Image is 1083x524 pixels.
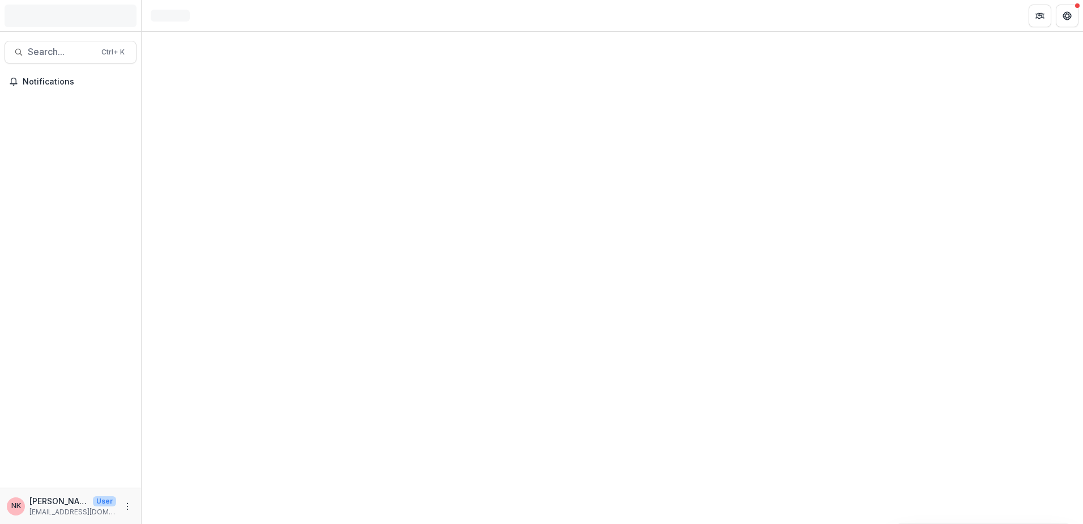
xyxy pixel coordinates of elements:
[93,496,116,506] p: User
[99,46,127,58] div: Ctrl + K
[5,73,137,91] button: Notifications
[29,507,116,517] p: [EMAIL_ADDRESS][DOMAIN_NAME]
[1029,5,1051,27] button: Partners
[28,47,95,57] span: Search...
[146,7,194,24] nav: breadcrumb
[23,77,132,87] span: Notifications
[11,502,21,510] div: Nancy Kelley
[29,495,88,507] p: [PERSON_NAME]
[121,500,134,513] button: More
[5,41,137,64] button: Search...
[1056,5,1078,27] button: Get Help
